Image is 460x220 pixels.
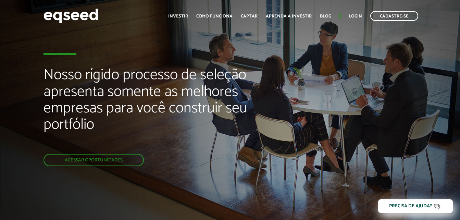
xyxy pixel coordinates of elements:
a: Cadastre-se [370,11,418,21]
a: Aprenda a investir [266,14,312,19]
a: Acessar oportunidades [43,154,144,166]
a: Captar [241,14,258,19]
h2: Nosso rígido processo de seleção apresenta somente as melhores empresas para você construir seu p... [43,67,263,154]
a: Blog [320,14,331,19]
a: Como funciona [196,14,233,19]
a: Investir [168,14,188,19]
a: Login [349,14,362,19]
img: EqSeed [43,7,98,25]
